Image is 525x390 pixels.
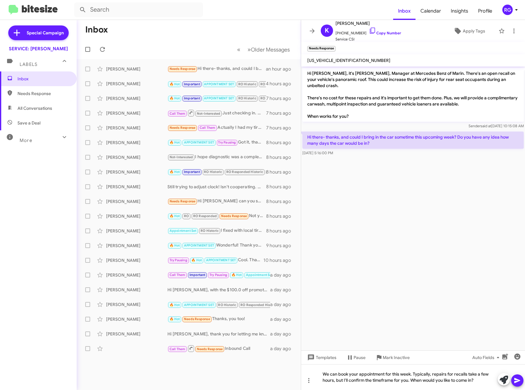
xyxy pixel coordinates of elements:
div: Still trying to adjust clock! Isn't cooperating. Mentioned [DATE] but it may have been overlooked... [167,184,266,190]
span: Mark Inactive [383,352,410,363]
div: [PERSON_NAME] [106,213,167,219]
div: [PERSON_NAME] [106,243,167,249]
span: Call Them [170,347,186,351]
a: Copy Number [369,31,401,35]
span: Save a Deal [17,120,40,126]
span: 🔥 Hot [170,214,180,218]
span: Call Them [170,273,186,277]
span: Needs Response [17,90,70,97]
span: RO Historic [204,170,222,174]
div: [PERSON_NAME] [106,125,167,131]
div: Inbound Call [167,80,266,87]
span: Needs Response [170,126,196,130]
button: Pause [341,352,370,363]
div: [PERSON_NAME] [106,169,167,175]
div: SERVICE: [PERSON_NAME] [9,46,68,52]
span: RO Responded Historic [240,303,277,307]
span: Insights [446,2,473,20]
span: Needs Response [221,214,247,218]
span: Try Pausing [170,258,187,262]
a: Calendar [416,2,446,20]
div: [PERSON_NAME] [106,287,167,293]
h1: Inbox [85,25,108,35]
span: Appointment Set [246,273,273,277]
div: [PERSON_NAME] [106,81,167,87]
span: RO Responded Historic [260,82,297,86]
button: Apply Tags [443,25,496,36]
div: Yes that's correct [167,271,270,278]
span: RO [184,214,189,218]
span: 🔥 Hot [191,258,202,262]
span: « [237,46,240,53]
span: APPOINTMENT SET [206,258,236,262]
span: APPOINTMENT SET [184,243,214,247]
span: Important [190,273,205,277]
a: Inbox [393,2,416,20]
div: a day ago [270,316,296,322]
button: Mark Inactive [370,352,415,363]
span: Important [184,96,200,100]
span: 🔥 Hot [170,303,180,307]
span: 🔥 Hot [170,170,180,174]
span: 🔥 Hot [232,273,242,277]
span: 🔥 Hot [170,243,180,247]
div: I fixed with local tire store thank you [167,227,266,234]
div: 7 hours ago [266,125,296,131]
div: We can book your appointment for this week. Typically, repairs for recalls take a few hours, but ... [301,364,525,390]
span: Pause [354,352,366,363]
div: [PERSON_NAME] [106,95,167,101]
div: Cool. Thanks [167,257,263,264]
div: Inbound Call [167,300,270,308]
span: Needs Response [184,317,210,321]
span: Older Messages [251,46,290,53]
div: 9 hours ago [266,243,296,249]
button: RG [497,5,518,15]
span: Needs Response [170,67,196,71]
input: Search [74,2,203,17]
div: Got it, thanks for the explanation [PERSON_NAME]! Have a great day [167,139,266,146]
span: [US_VEHICLE_IDENTIFICATION_NUMBER] [307,58,390,63]
div: Thanks, you too! [167,315,270,323]
span: RO Responded Historic [260,96,297,100]
div: [PERSON_NAME] [106,301,167,308]
div: Inbound Call [167,345,270,352]
span: APPOINTMENT SET [184,303,214,307]
span: Apply Tags [463,25,485,36]
div: 8 hours ago [266,213,296,219]
div: 7 hours ago [266,110,296,116]
div: 100% [167,168,266,175]
span: Important [184,170,200,174]
div: [PERSON_NAME] [106,331,167,337]
span: Important [184,82,200,86]
div: 8 hours ago [266,169,296,175]
div: [PERSON_NAME] [106,110,167,116]
div: a day ago [270,331,296,337]
span: Call Them [170,112,186,116]
span: Templates [306,352,336,363]
div: 8 hours ago [266,198,296,205]
div: [PERSON_NAME] [106,66,167,72]
div: [PERSON_NAME] [106,184,167,190]
div: 8 hours ago [266,140,296,146]
div: 4 hours ago [266,81,296,87]
span: RO Historic [218,303,236,307]
span: » [247,46,251,53]
span: APPOINTMENT SET [184,140,214,144]
div: a day ago [270,301,296,308]
button: Previous [233,43,244,56]
div: 8 hours ago [266,154,296,160]
span: More [20,138,32,143]
span: APPOINTMENT SET [204,82,234,86]
span: Sender [DATE] 10:15:08 AM [469,124,524,128]
div: I hope diagnostic was a complete diagnostic [167,154,266,161]
span: Service CSI [335,36,401,42]
span: [PHONE_NUMBER] [335,27,401,36]
a: Profile [473,2,497,20]
span: RO Historic [201,229,219,233]
nav: Page navigation example [234,43,293,56]
button: Templates [301,352,341,363]
div: an hour ago [266,66,296,72]
div: Just checking in. Were they able to follow up with you? [167,109,266,117]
